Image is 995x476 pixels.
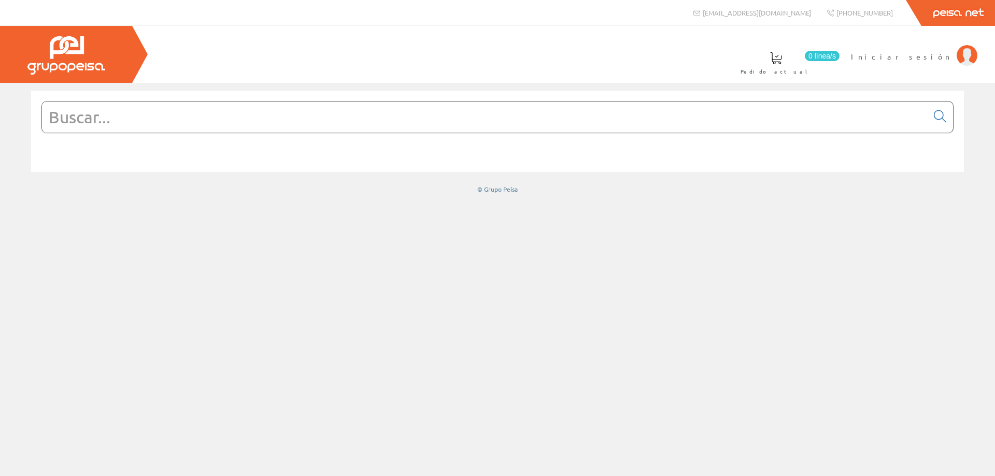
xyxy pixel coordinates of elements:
[805,51,840,61] span: 0 línea/s
[31,185,964,194] div: © Grupo Peisa
[703,8,811,17] span: [EMAIL_ADDRESS][DOMAIN_NAME]
[851,51,951,62] span: Iniciar sesión
[27,36,105,75] img: Grupo Peisa
[42,102,928,133] input: Buscar...
[851,43,977,53] a: Iniciar sesión
[836,8,893,17] span: [PHONE_NUMBER]
[741,66,811,77] span: Pedido actual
